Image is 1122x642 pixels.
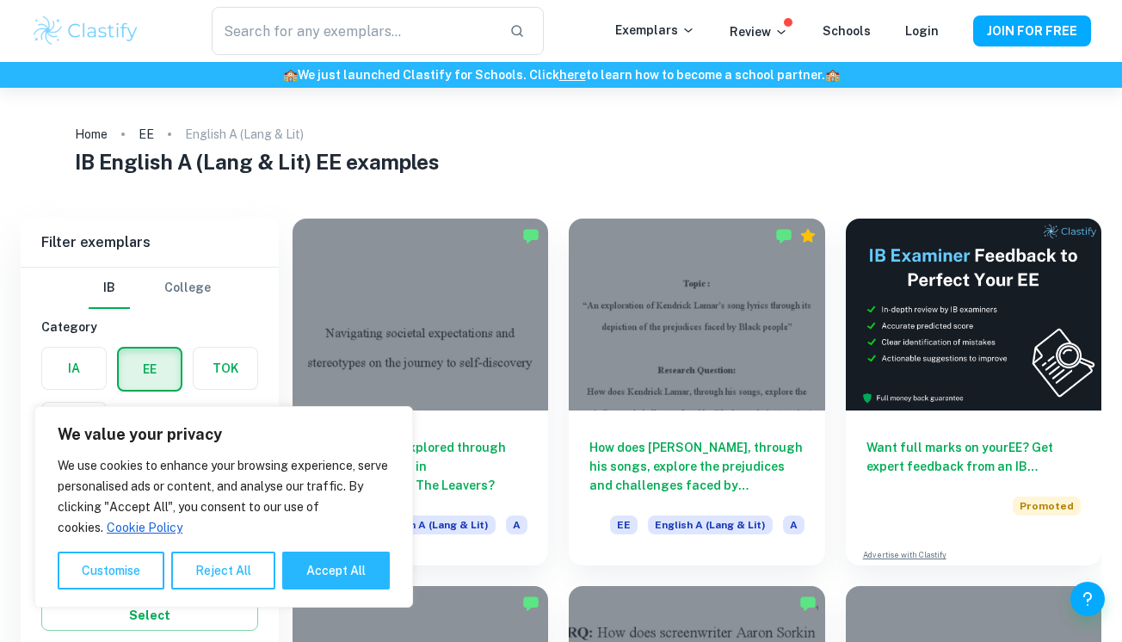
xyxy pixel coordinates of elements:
button: IA [42,348,106,389]
span: Promoted [1013,497,1081,515]
p: English A (Lang & Lit) [185,125,304,144]
h6: Want full marks on your EE ? Get expert feedback from an IB examiner! [866,438,1081,476]
button: Notes [42,403,106,444]
span: A [783,515,805,534]
button: College [164,268,211,309]
div: Filter type choice [89,268,211,309]
p: Exemplars [615,21,695,40]
div: Premium [799,227,817,244]
a: Want full marks on yourEE? Get expert feedback from an IB examiner!PromotedAdvertise with Clastify [846,219,1101,565]
button: Accept All [282,552,390,590]
h1: IB English A (Lang & Lit) EE examples [75,146,1047,177]
a: How does [PERSON_NAME], through his songs, explore the prejudices and challenges faced by [DEMOGR... [569,219,824,565]
a: How is identity explored through [PERSON_NAME] in [PERSON_NAME] The Leavers?EEEnglish A (Lang & L... [293,219,548,565]
span: EE [610,515,638,534]
button: IB [89,268,130,309]
a: Cookie Policy [106,520,183,535]
button: TOK [194,348,257,389]
button: Reject All [171,552,275,590]
img: Thumbnail [846,219,1101,411]
a: Advertise with Clastify [863,549,946,561]
p: Review [730,22,788,41]
h6: Filter exemplars [21,219,279,267]
img: Marked [799,595,817,612]
img: Marked [522,227,539,244]
p: We value your privacy [58,424,390,445]
img: Clastify logo [31,14,140,48]
a: Login [905,24,939,38]
span: 🏫 [825,68,840,82]
a: here [559,68,586,82]
input: Search for any exemplars... [212,7,496,55]
h6: How is identity explored through [PERSON_NAME] in [PERSON_NAME] The Leavers? [313,438,527,495]
button: Help and Feedback [1070,582,1105,616]
img: Marked [775,227,792,244]
button: Customise [58,552,164,590]
button: JOIN FOR FREE [973,15,1091,46]
a: Schools [823,24,871,38]
h6: We just launched Clastify for Schools. Click to learn how to become a school partner. [3,65,1119,84]
span: 🏫 [283,68,298,82]
button: EE [119,349,181,390]
p: We use cookies to enhance your browsing experience, serve personalised ads or content, and analys... [58,455,390,538]
img: Marked [522,595,539,612]
div: We value your privacy [34,406,413,608]
h6: How does [PERSON_NAME], through his songs, explore the prejudices and challenges faced by [DEMOGR... [589,438,804,495]
a: Home [75,122,108,146]
h6: Category [41,318,258,336]
span: A [506,515,527,534]
span: English A (Lang & Lit) [371,515,496,534]
span: English A (Lang & Lit) [648,515,773,534]
button: Select [41,600,258,631]
a: EE [139,122,154,146]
